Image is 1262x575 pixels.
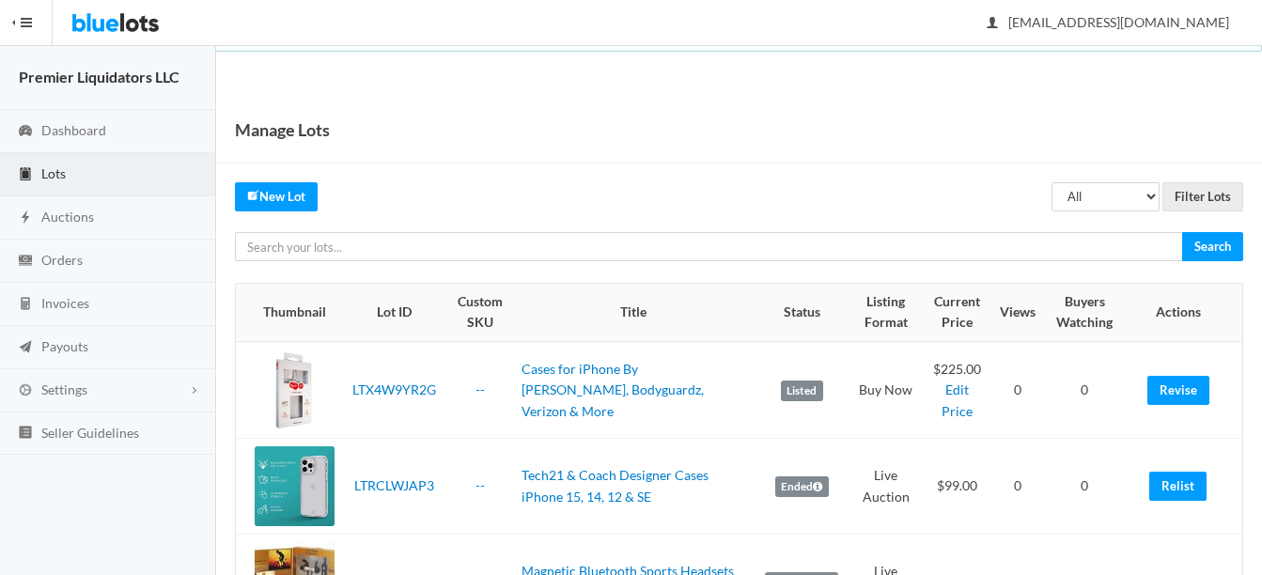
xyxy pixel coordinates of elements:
th: Lot ID [342,284,446,342]
a: Relist [1149,472,1207,501]
label: Ended [775,476,829,497]
ion-icon: paper plane [16,339,35,357]
a: -- [475,477,485,493]
ion-icon: flash [16,210,35,227]
th: Listing Format [850,284,922,342]
th: Buyers Watching [1043,284,1126,342]
ion-icon: speedometer [16,123,35,141]
strong: Premier Liquidators LLC [19,68,179,85]
label: Listed [781,381,823,401]
th: Title [514,284,754,342]
td: $225.00 [922,342,993,439]
span: Dashboard [41,122,106,138]
span: Seller Guidelines [41,425,139,441]
a: LTRCLWJAP3 [354,477,434,493]
td: 0 [1043,439,1126,535]
th: Current Price [922,284,993,342]
ion-icon: person [983,15,1002,33]
a: Tech21 & Coach Designer Cases iPhone 15, 14, 12 & SE [522,467,709,505]
td: Live Auction [850,439,922,535]
input: Search [1182,232,1243,261]
span: [EMAIL_ADDRESS][DOMAIN_NAME] [988,14,1229,30]
ion-icon: calculator [16,296,35,314]
span: Settings [41,381,87,397]
ion-icon: cash [16,253,35,271]
ion-icon: cog [16,382,35,400]
th: Custom SKU [446,284,514,342]
span: Auctions [41,209,94,225]
td: 0 [1043,342,1126,439]
th: Actions [1126,284,1242,342]
ion-icon: list box [16,425,35,443]
td: 0 [992,342,1043,439]
th: Status [754,284,850,342]
a: Cases for iPhone By [PERSON_NAME], Bodyguardz, Verizon & More [522,361,704,419]
th: Views [992,284,1043,342]
td: $99.00 [922,439,993,535]
a: -- [475,381,485,397]
td: Buy Now [850,342,922,439]
ion-icon: create [247,189,259,201]
input: Filter Lots [1162,182,1243,211]
a: Revise [1147,376,1209,405]
a: createNew Lot [235,182,318,211]
td: 0 [992,439,1043,535]
span: Payouts [41,338,88,354]
span: Invoices [41,295,89,311]
a: LTX4W9YR2G [352,381,436,397]
span: Lots [41,165,66,181]
th: Thumbnail [236,284,342,342]
a: Edit Price [942,381,973,419]
h1: Manage Lots [235,116,330,144]
input: Search your lots... [235,232,1183,261]
ion-icon: clipboard [16,166,35,184]
span: Orders [41,252,83,268]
